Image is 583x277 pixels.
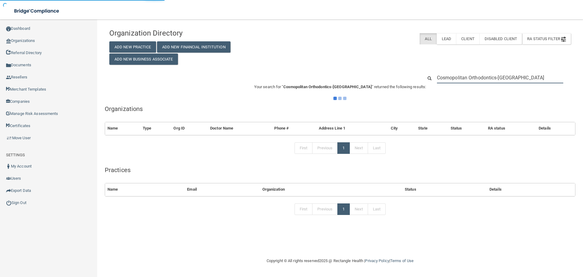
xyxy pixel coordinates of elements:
div: Copyright © All rights reserved 2025 @ Rectangle Health | | [229,251,451,271]
a: Previous [312,142,338,154]
img: ic_dashboard_dark.d01f4a41.png [6,26,11,31]
th: Details [487,183,575,196]
img: ic_reseller.de258add.png [6,75,11,80]
img: briefcase.64adab9b.png [6,135,12,141]
p: Your search for " " returned the following results: [105,83,575,91]
th: Organization [260,183,402,196]
th: City [388,122,416,135]
iframe: Drift Widget Chat Controller [478,234,576,258]
th: Address Line 1 [316,122,388,135]
a: Last [368,203,386,215]
th: Type [140,122,171,135]
th: RA status [486,122,536,135]
label: All [420,33,436,44]
a: Terms of Use [390,258,414,263]
input: Search [437,72,563,83]
h4: Organization Directory [109,29,257,37]
button: Add New Practice [109,41,156,53]
img: icon-users.e205127d.png [6,176,11,181]
a: 1 [337,142,350,154]
img: icon-export.b9366987.png [6,188,11,193]
th: Status [448,122,486,135]
img: ic_user_dark.df1a06c3.png [6,164,11,169]
h5: Practices [105,167,575,173]
a: 1 [337,203,350,215]
a: Last [368,142,386,154]
a: First [295,142,313,154]
label: SETTINGS [6,151,25,159]
img: bridge_compliance_login_screen.278c3ca4.svg [9,5,65,17]
button: Add New Financial Institution [157,41,230,53]
label: Disabled Client [479,33,522,44]
a: Next [349,142,368,154]
a: First [295,203,313,215]
th: Phone # [272,122,316,135]
button: Add New Business Associate [109,54,178,65]
img: organization-icon.f8decf85.png [6,39,11,43]
span: Cosmopolitan Orthodontics-[GEOGRAPHIC_DATA] [283,85,372,89]
th: State [416,122,448,135]
img: icon-filter@2x.21656d0b.png [561,37,566,42]
h5: Organizations [105,106,575,112]
a: Privacy Policy [365,258,389,263]
th: Email [185,183,260,196]
th: Name [105,122,140,135]
th: Details [536,122,575,135]
span: RA Status Filter [527,36,566,41]
th: Doctor Name [208,122,272,135]
img: ic_power_dark.7ecde6b1.png [6,200,12,206]
img: ajax-loader.4d491dd7.gif [333,97,346,100]
th: Status [402,183,487,196]
label: Lead [437,33,456,44]
th: Org ID [171,122,208,135]
a: Next [349,203,368,215]
a: Previous [312,203,338,215]
label: Client [456,33,479,44]
img: icon-documents.8dae5593.png [6,63,11,68]
th: Name [105,183,185,196]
